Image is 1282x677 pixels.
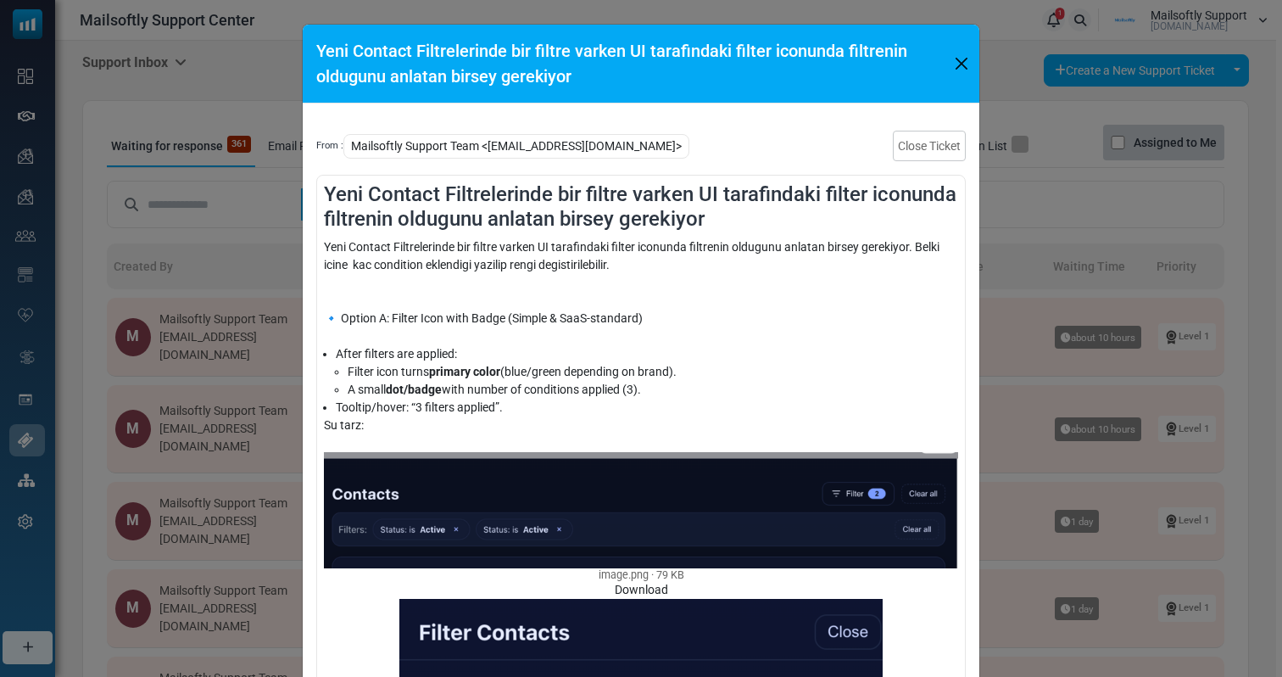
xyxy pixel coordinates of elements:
span: From : [316,139,343,154]
h4: Yeni Contact Filtrelerinde bir filtre varken UI tarafindaki filter iconunda filtrenin oldugunu an... [324,182,958,232]
li: A small with number of conditions applied (3). [348,381,958,399]
button: Close [950,51,973,76]
h5: Yeni Contact Filtrelerinde bir filtre varken UI tarafindaki filter iconunda filtrenin oldugunu an... [316,38,950,89]
span: 79 KB [651,568,684,581]
strong: dot/badge [386,383,442,396]
strong: primary color [429,365,500,378]
span: image.png [599,568,649,581]
li: Tooltip/hover: “3 filters applied”. [336,399,958,417]
a: Download [615,583,668,596]
div: Yeni Contact Filtrelerinde bir filtre varken UI tarafindaki filter iconunda filtrenin oldugunu an... [324,238,958,345]
a: Close Ticket [893,131,966,161]
img: image.png [324,452,958,568]
li: Filter icon turns (blue/green depending on brand). [348,363,958,381]
li: After filters are applied: [336,345,958,399]
span: Mailsoftly Support Team <[EMAIL_ADDRESS][DOMAIN_NAME]> [343,134,689,159]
